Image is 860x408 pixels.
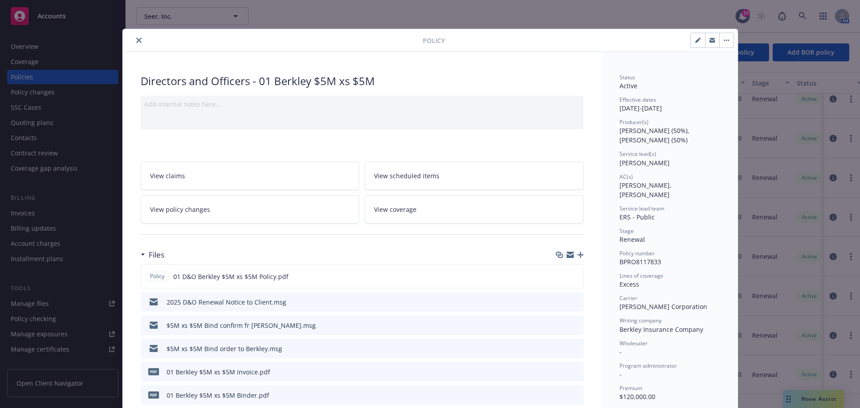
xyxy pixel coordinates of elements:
[365,195,584,223] a: View coverage
[619,317,662,324] span: Writing company
[619,384,642,392] span: Premium
[374,171,439,180] span: View scheduled items
[572,297,580,307] button: preview file
[167,297,286,307] div: 2025 D&O Renewal Notice to Client.msg
[619,325,703,334] span: Berkley Insurance Company
[619,249,655,257] span: Policy number
[149,249,164,261] h3: Files
[572,344,580,353] button: preview file
[141,162,360,190] a: View claims
[558,321,565,330] button: download file
[167,321,316,330] div: $5M xs $5M Bind confirm fr [PERSON_NAME].msg
[619,73,635,81] span: Status
[572,272,580,281] button: preview file
[133,35,144,46] button: close
[619,294,637,302] span: Carrier
[619,392,655,401] span: $120,000.00
[558,391,565,400] button: download file
[148,272,166,280] span: Policy
[150,171,185,180] span: View claims
[572,391,580,400] button: preview file
[619,339,648,347] span: Wholesaler
[619,258,661,266] span: BPRO8117833
[173,272,288,281] span: 01 D&O Berkley $5M xs $5M Policy.pdf
[167,367,270,377] div: 01 Berkley $5M xs $5M Invoice.pdf
[619,227,634,235] span: Stage
[150,205,210,214] span: View policy changes
[619,235,645,244] span: Renewal
[619,302,707,311] span: [PERSON_NAME] Corporation
[141,195,360,223] a: View policy changes
[167,344,282,353] div: $5M xs $5M Bind order to Berkley.msg
[572,367,580,377] button: preview file
[619,362,677,369] span: Program administrator
[619,181,673,199] span: [PERSON_NAME], [PERSON_NAME]
[619,126,691,144] span: [PERSON_NAME] (50%), [PERSON_NAME] (50%)
[619,279,720,289] div: Excess
[423,36,445,45] span: Policy
[148,368,159,375] span: pdf
[619,82,637,90] span: Active
[619,213,655,221] span: ERS - Public
[619,96,720,113] div: [DATE] - [DATE]
[619,272,663,279] span: Lines of coverage
[374,205,417,214] span: View coverage
[557,272,564,281] button: download file
[619,150,656,158] span: Service lead(s)
[619,370,622,378] span: -
[141,73,584,89] div: Directors and Officers - 01 Berkley $5M xs $5M
[144,99,580,109] div: Add internal notes here...
[558,297,565,307] button: download file
[619,173,633,180] span: AC(s)
[619,96,656,103] span: Effective dates
[619,348,622,356] span: -
[619,205,664,212] span: Service lead team
[365,162,584,190] a: View scheduled items
[572,321,580,330] button: preview file
[167,391,269,400] div: 01 Berkley $5M xs $5M Binder.pdf
[558,344,565,353] button: download file
[141,249,164,261] div: Files
[558,367,565,377] button: download file
[148,391,159,398] span: pdf
[619,159,670,167] span: [PERSON_NAME]
[619,118,649,126] span: Producer(s)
